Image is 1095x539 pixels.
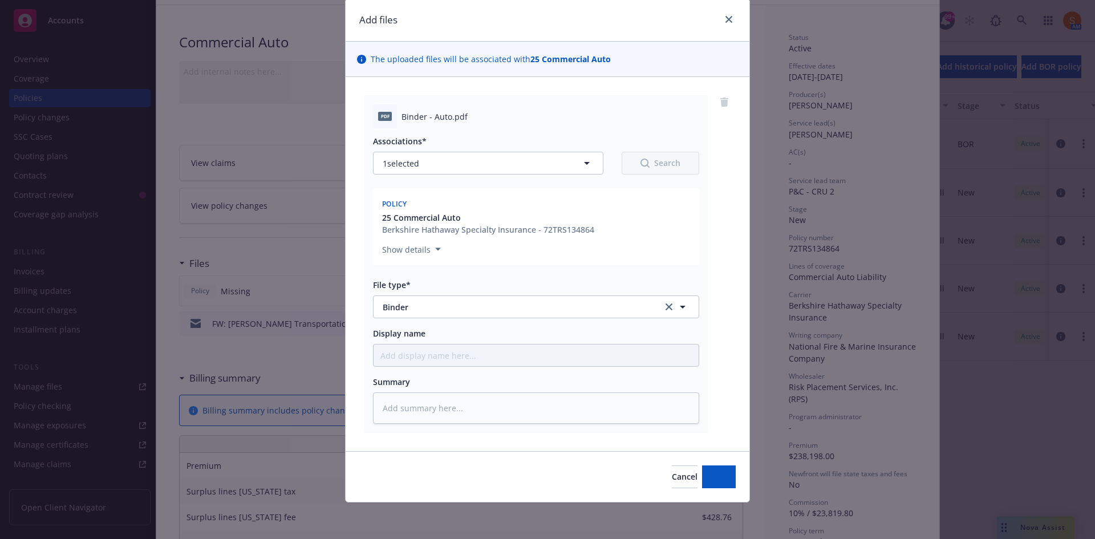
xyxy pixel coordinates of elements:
span: Binder [383,301,647,313]
a: clear selection [662,300,676,314]
span: Display name [373,328,425,339]
input: Add display name here... [374,345,699,366]
span: File type* [373,279,411,290]
button: Binderclear selection [373,295,699,318]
